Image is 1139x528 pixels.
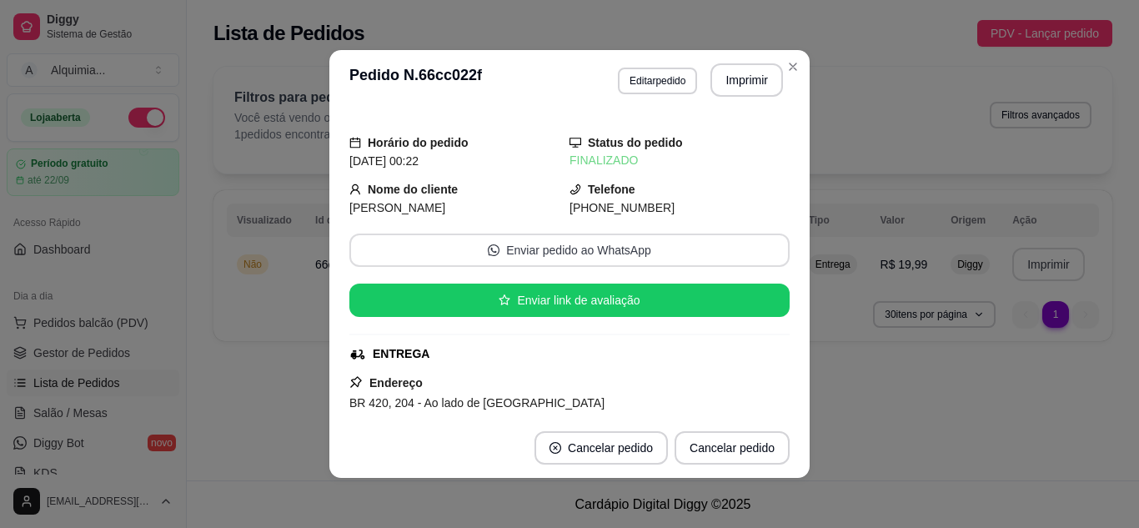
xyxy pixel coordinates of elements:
[349,63,482,97] h3: Pedido N. 66cc022f
[569,184,581,195] span: phone
[369,376,423,390] strong: Endereço
[488,244,499,256] span: whats-app
[349,184,361,195] span: user
[373,345,429,363] div: ENTREGA
[349,154,419,168] span: [DATE] 00:22
[780,53,806,80] button: Close
[675,431,790,465] button: Cancelar pedido
[499,294,510,306] span: star
[588,136,683,149] strong: Status do pedido
[349,201,445,214] span: [PERSON_NAME]
[569,152,790,169] div: FINALIZADO
[534,431,668,465] button: close-circleCancelar pedido
[349,234,790,267] button: whats-appEnviar pedido ao WhatsApp
[710,63,783,97] button: Imprimir
[349,137,361,148] span: calendar
[618,68,697,94] button: Editarpedido
[349,396,605,410] span: BR 420, 204 - Ao lado de [GEOGRAPHIC_DATA]
[368,136,469,149] strong: Horário do pedido
[349,284,790,317] button: starEnviar link de avaliação
[368,183,458,196] strong: Nome do cliente
[349,375,363,389] span: pushpin
[569,137,581,148] span: desktop
[588,183,635,196] strong: Telefone
[549,442,561,454] span: close-circle
[569,201,675,214] span: [PHONE_NUMBER]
